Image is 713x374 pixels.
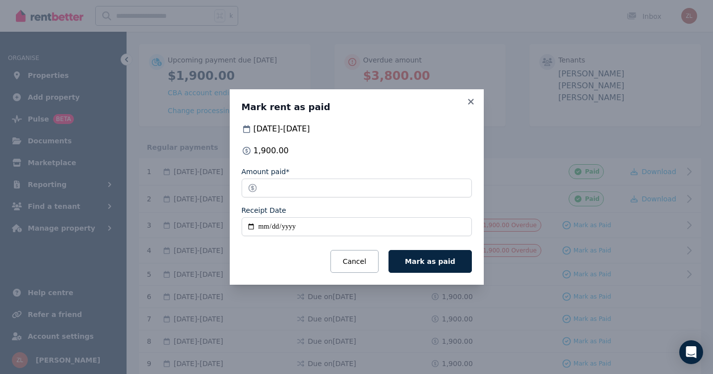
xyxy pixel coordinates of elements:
[242,205,286,215] label: Receipt Date
[254,123,310,135] span: [DATE] - [DATE]
[405,257,455,265] span: Mark as paid
[679,340,703,364] div: Open Intercom Messenger
[242,101,472,113] h3: Mark rent as paid
[389,250,471,273] button: Mark as paid
[242,167,290,177] label: Amount paid*
[330,250,379,273] button: Cancel
[254,145,289,157] span: 1,900.00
